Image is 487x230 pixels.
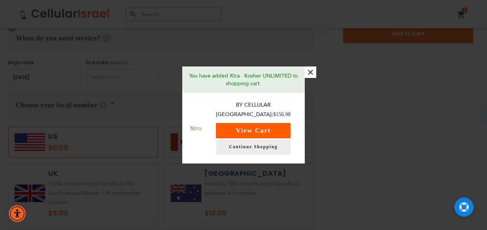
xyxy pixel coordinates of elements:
p: By Cellular [GEOGRAPHIC_DATA]: [209,100,297,119]
button: × [305,66,316,78]
div: Accessibility Menu [9,205,26,222]
p: You have added Xtra : Kosher UNLIMITED to shopping cart. [188,72,299,87]
span: $156.98 [273,112,291,117]
button: View Cart [216,123,291,138]
a: Continue Shopping [216,139,291,155]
